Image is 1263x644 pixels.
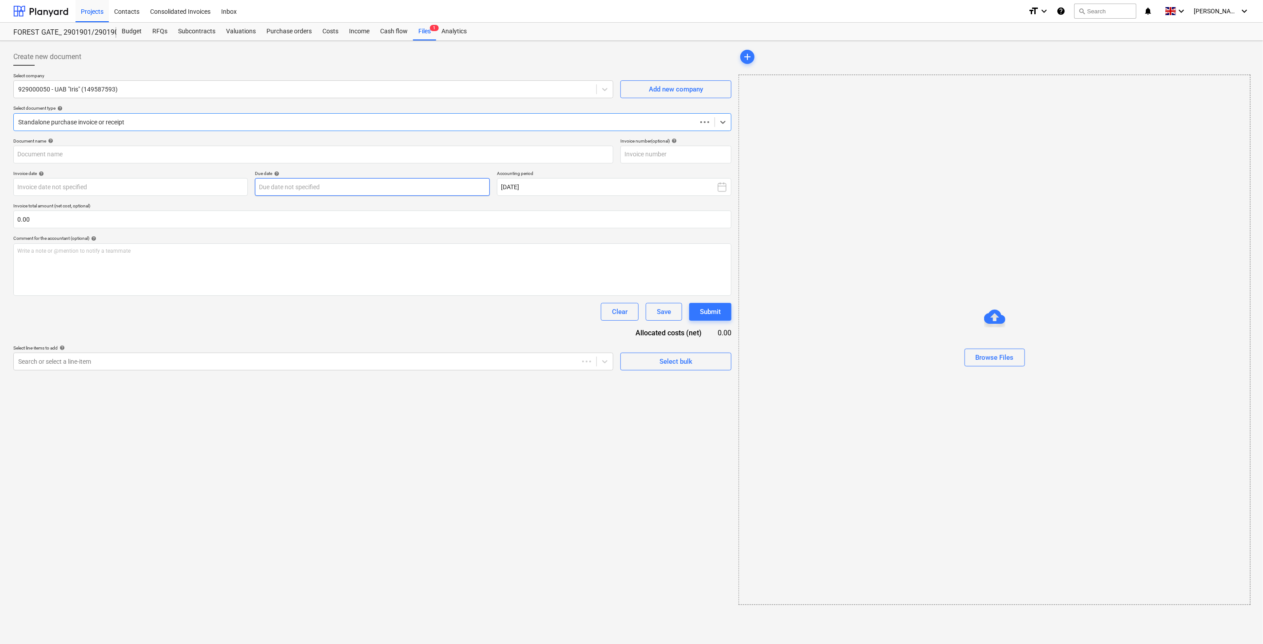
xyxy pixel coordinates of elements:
[497,171,731,178] p: Accounting period
[612,306,628,318] div: Clear
[255,171,489,176] div: Due date
[13,235,731,241] div: Comment for the accountant (optional)
[670,138,677,143] span: help
[739,75,1251,605] div: Browse Files
[255,178,489,196] input: Due date not specified
[1078,8,1085,15] span: search
[436,23,472,40] a: Analytics
[413,23,436,40] a: Files1
[317,23,344,40] a: Costs
[261,23,317,40] a: Purchase orders
[716,328,731,338] div: 0.00
[976,352,1014,363] div: Browse Files
[147,23,173,40] a: RFQs
[700,306,721,318] div: Submit
[1194,8,1238,15] span: [PERSON_NAME]
[659,356,692,367] div: Select bulk
[413,23,436,40] div: Files
[649,83,703,95] div: Add new company
[657,306,671,318] div: Save
[689,303,731,321] button: Submit
[13,171,248,176] div: Invoice date
[13,138,613,144] div: Document name
[1039,6,1049,16] i: keyboard_arrow_down
[620,138,731,144] div: Invoice number (optional)
[56,106,63,111] span: help
[13,345,613,351] div: Select line-items to add
[344,23,375,40] a: Income
[221,23,261,40] a: Valuations
[13,105,731,111] div: Select document type
[1176,6,1187,16] i: keyboard_arrow_down
[1239,6,1250,16] i: keyboard_arrow_down
[620,80,731,98] button: Add new company
[13,211,731,228] input: Invoice total amount (net cost, optional)
[116,23,147,40] a: Budget
[1028,6,1039,16] i: format_size
[620,146,731,163] input: Invoice number
[13,178,248,196] input: Invoice date not specified
[430,25,439,31] span: 1
[173,23,221,40] a: Subcontracts
[13,203,731,211] p: Invoice total amount (net cost, optional)
[13,146,613,163] input: Document name
[13,52,81,62] span: Create new document
[37,171,44,176] span: help
[616,328,716,338] div: Allocated costs (net)
[742,52,753,62] span: add
[1056,6,1065,16] i: Knowledge base
[497,178,731,196] button: [DATE]
[46,138,53,143] span: help
[620,353,731,370] button: Select bulk
[89,236,96,241] span: help
[1219,601,1263,644] iframe: Chat Widget
[375,23,413,40] a: Cash flow
[13,28,106,37] div: FOREST GATE_ 2901901/2901902/2901903
[13,73,613,80] p: Select company
[1074,4,1136,19] button: Search
[646,303,682,321] button: Save
[58,345,65,350] span: help
[601,303,639,321] button: Clear
[1144,6,1152,16] i: notifications
[272,171,279,176] span: help
[965,349,1025,366] button: Browse Files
